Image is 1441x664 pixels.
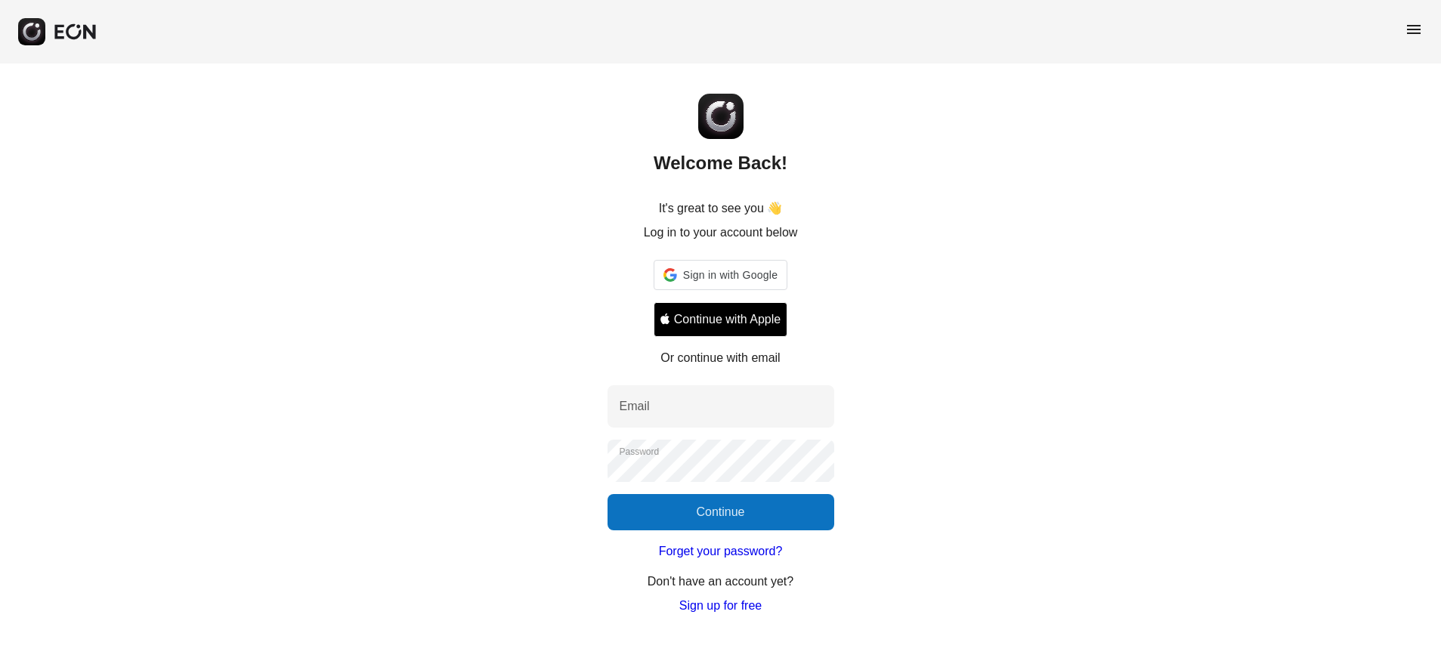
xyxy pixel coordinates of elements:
label: Password [620,446,660,458]
button: Signin with apple ID [654,302,787,337]
p: Don't have an account yet? [648,573,793,591]
button: Continue [608,494,834,530]
label: Email [620,397,650,415]
p: Or continue with email [660,349,780,367]
a: Sign up for free [679,597,762,615]
span: menu [1405,20,1423,39]
a: Forget your password? [659,542,783,561]
div: Sign in with Google [654,260,787,290]
span: Sign in with Google [683,266,778,284]
h2: Welcome Back! [654,151,787,175]
p: It's great to see you 👋 [659,199,783,218]
p: Log in to your account below [644,224,798,242]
